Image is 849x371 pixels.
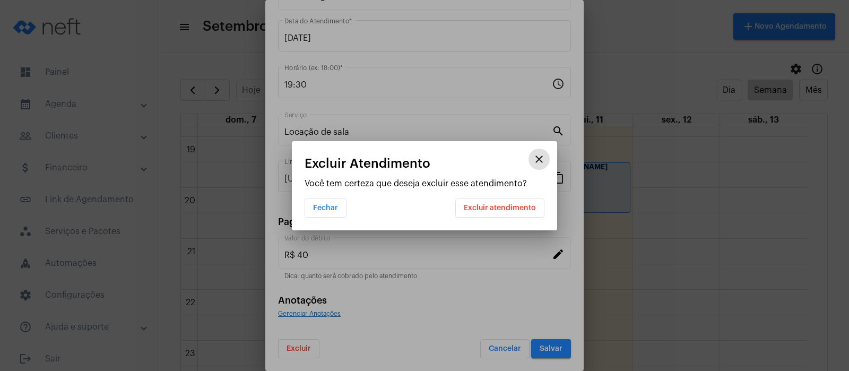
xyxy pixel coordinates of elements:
span: Excluir Atendimento [305,157,430,170]
p: Você tem certeza que deseja excluir esse atendimento? [305,179,544,188]
button: Excluir atendimento [455,199,544,218]
span: Fechar [313,204,338,212]
button: Fechar [305,199,346,218]
mat-icon: close [533,153,545,166]
span: Excluir atendimento [464,204,536,212]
